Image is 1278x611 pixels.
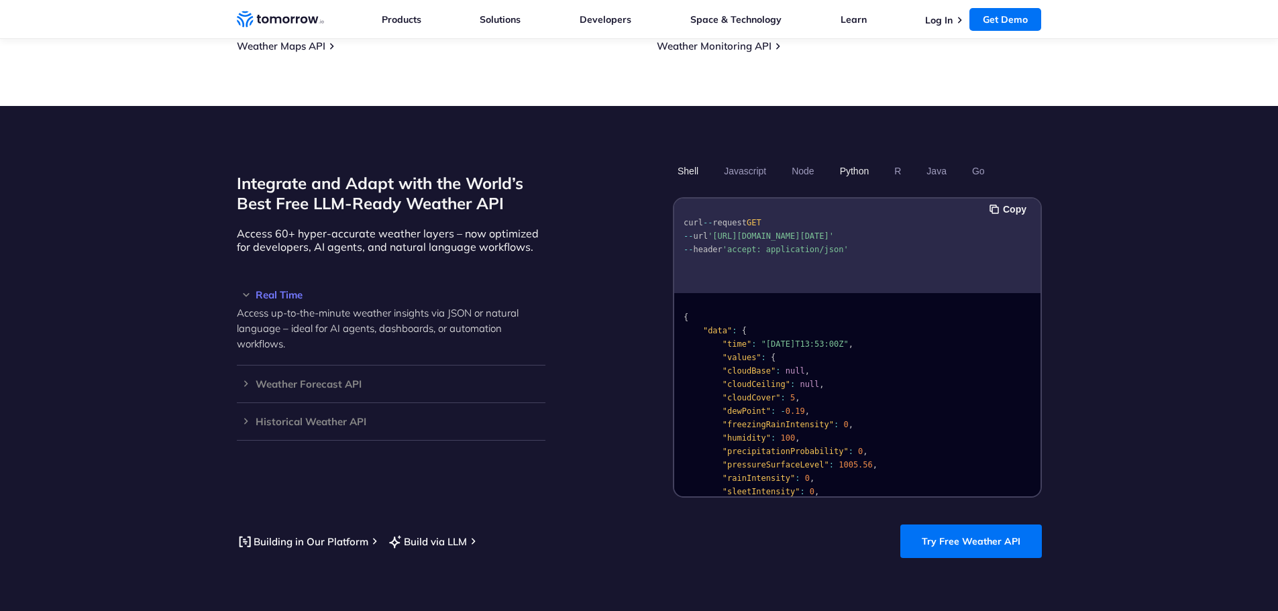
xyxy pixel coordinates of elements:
[722,474,794,483] span: "rainIntensity"
[237,173,545,213] h2: Integrate and Adapt with the World’s Best Free LLM-Ready Weather API
[722,339,751,349] span: "time"
[708,231,834,241] span: '[URL][DOMAIN_NAME][DATE]'
[761,339,848,349] span: "[DATE]T13:53:00Z"
[684,218,703,227] span: curl
[387,533,467,550] a: Build via LLM
[657,40,771,52] a: Weather Monitoring API
[809,474,814,483] span: ,
[237,533,368,550] a: Building in Our Platform
[237,305,545,351] p: Access up-to-the-minute weather insights via JSON or natural language – ideal for AI agents, dash...
[795,393,800,402] span: ,
[839,460,873,469] span: 1005.56
[722,245,848,254] span: 'accept: application/json'
[785,406,804,416] span: 0.19
[719,160,771,182] button: Javascript
[990,202,1030,217] button: Copy
[814,487,819,496] span: ,
[843,420,848,429] span: 0
[690,13,782,25] a: Space & Technology
[684,245,693,254] span: --
[237,40,325,52] a: Weather Maps API
[722,380,790,389] span: "cloudCeiling"
[722,353,761,362] span: "values"
[967,160,989,182] button: Go
[848,447,853,456] span: :
[925,14,953,26] a: Log In
[800,380,819,389] span: null
[771,353,776,362] span: {
[890,160,906,182] button: R
[835,160,873,182] button: Python
[833,420,838,429] span: :
[872,460,877,469] span: ,
[237,290,545,300] h3: Real Time
[751,339,756,349] span: :
[382,13,421,25] a: Products
[780,406,785,416] span: -
[848,339,853,349] span: ,
[776,366,780,376] span: :
[790,380,794,389] span: :
[780,393,785,402] span: :
[722,460,829,469] span: "pressureSurfaceLevel"
[693,231,708,241] span: url
[722,393,780,402] span: "cloudCover"
[841,13,867,25] a: Learn
[237,227,545,254] p: Access 60+ hyper-accurate weather layers – now optimized for developers, AI agents, and natural l...
[785,366,804,376] span: null
[702,218,712,227] span: --
[780,433,795,443] span: 100
[795,474,800,483] span: :
[693,245,722,254] span: header
[722,406,770,416] span: "dewPoint"
[746,218,761,227] span: GET
[732,326,737,335] span: :
[809,487,814,496] span: 0
[922,160,951,182] button: Java
[863,447,867,456] span: ,
[722,487,800,496] span: "sleetIntensity"
[712,218,747,227] span: request
[804,474,809,483] span: 0
[702,326,731,335] span: "data"
[900,524,1042,558] a: Try Free Weather API
[480,13,521,25] a: Solutions
[787,160,818,182] button: Node
[790,393,794,402] span: 5
[858,447,863,456] span: 0
[580,13,631,25] a: Developers
[722,420,833,429] span: "freezingRainIntensity"
[673,160,703,182] button: Shell
[722,433,770,443] span: "humidity"
[969,8,1041,31] a: Get Demo
[741,326,746,335] span: {
[800,487,804,496] span: :
[237,416,545,427] h3: Historical Weather API
[237,9,324,30] a: Home link
[819,380,824,389] span: ,
[722,366,775,376] span: "cloudBase"
[722,447,848,456] span: "precipitationProbability"
[237,379,545,389] h3: Weather Forecast API
[771,433,776,443] span: :
[848,420,853,429] span: ,
[795,433,800,443] span: ,
[684,313,688,322] span: {
[829,460,833,469] span: :
[804,366,809,376] span: ,
[771,406,776,416] span: :
[804,406,809,416] span: ,
[761,353,765,362] span: :
[684,231,693,241] span: --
